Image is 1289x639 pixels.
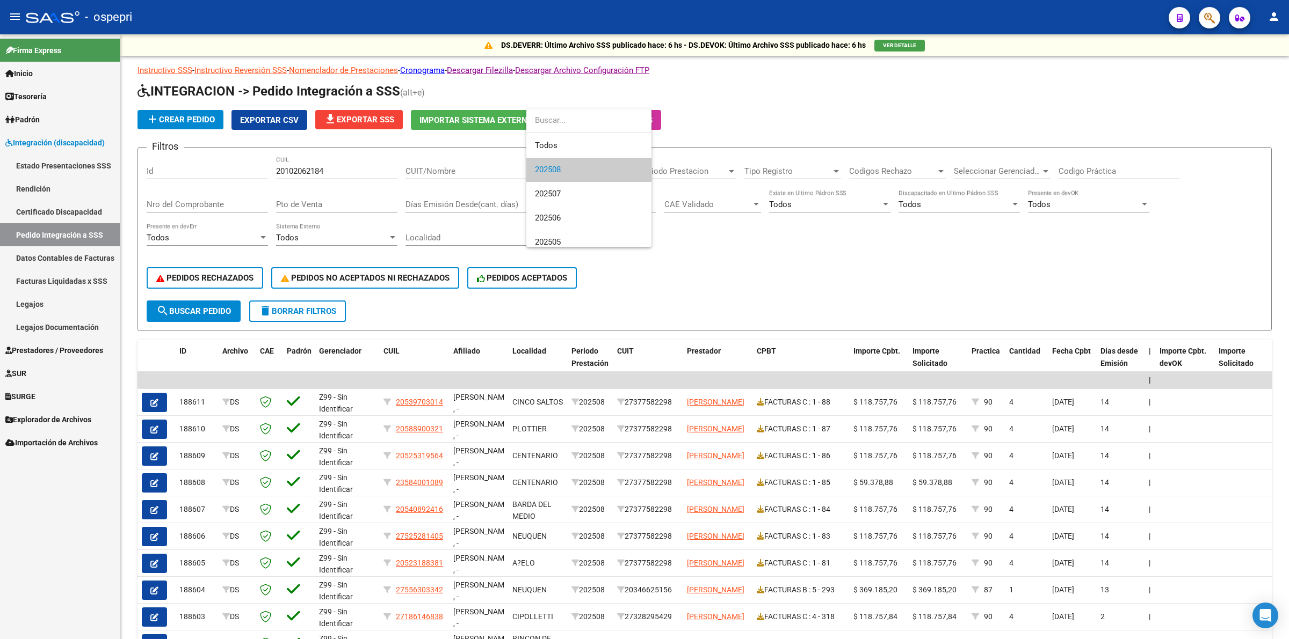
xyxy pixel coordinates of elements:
span: 202508 [535,165,561,174]
span: 202505 [535,237,561,247]
span: 202506 [535,213,561,223]
span: Todos [535,134,643,158]
span: 202507 [535,189,561,199]
div: Open Intercom Messenger [1252,603,1278,628]
input: dropdown search [526,108,651,133]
